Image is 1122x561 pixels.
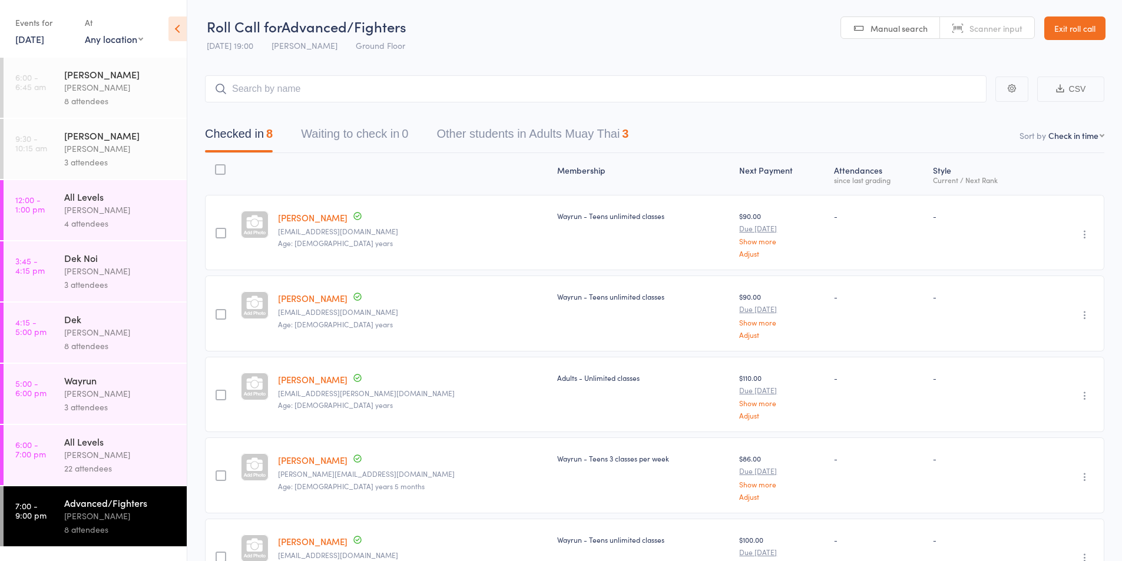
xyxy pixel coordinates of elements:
[4,303,187,363] a: 4:15 -5:00 pmDek[PERSON_NAME]8 attendees
[278,227,548,235] small: adpanucci@bigpond.com
[739,467,825,475] small: Due [DATE]
[552,158,734,190] div: Membership
[64,435,177,448] div: All Levels
[15,379,47,397] time: 5:00 - 6:00 pm
[278,551,548,559] small: brownainsley306@gmail.com
[739,453,825,500] div: $86.00
[278,238,393,248] span: Age: [DEMOGRAPHIC_DATA] years
[557,535,730,545] div: Wayrun - Teens unlimited classes
[64,339,177,353] div: 8 attendees
[207,16,282,36] span: Roll Call for
[739,480,825,488] a: Show more
[1020,130,1046,141] label: Sort by
[64,462,177,475] div: 22 attendees
[933,453,1035,463] div: -
[64,374,177,387] div: Wayrun
[64,190,177,203] div: All Levels
[436,121,628,152] button: Other students in Adults Muay Thai3
[282,16,406,36] span: Advanced/Fighters
[64,251,177,264] div: Dek Noi
[739,331,825,338] a: Adjust
[85,32,143,45] div: Any location
[64,203,177,217] div: [PERSON_NAME]
[834,211,924,221] div: -
[15,134,47,152] time: 9:30 - 10:15 am
[356,39,405,51] span: Ground Floor
[739,224,825,233] small: Due [DATE]
[15,317,47,336] time: 4:15 - 5:00 pm
[15,32,44,45] a: [DATE]
[64,68,177,81] div: [PERSON_NAME]
[64,448,177,462] div: [PERSON_NAME]
[739,548,825,556] small: Due [DATE]
[834,176,924,184] div: since last grading
[301,121,408,152] button: Waiting to check in0
[64,523,177,536] div: 8 attendees
[622,127,628,140] div: 3
[64,278,177,291] div: 3 attendees
[64,217,177,230] div: 4 attendees
[85,13,143,32] div: At
[64,264,177,278] div: [PERSON_NAME]
[557,211,730,221] div: Wayrun - Teens unlimited classes
[4,486,187,546] a: 7:00 -9:00 pmAdvanced/Fighters[PERSON_NAME]8 attendees
[739,305,825,313] small: Due [DATE]
[64,155,177,169] div: 3 attendees
[64,496,177,509] div: Advanced/Fighters
[739,250,825,257] a: Adjust
[205,75,987,102] input: Search by name
[871,22,928,34] span: Manual search
[739,211,825,257] div: $90.00
[933,176,1035,184] div: Current / Next Rank
[4,364,187,424] a: 5:00 -6:00 pmWayrun[PERSON_NAME]3 attendees
[739,237,825,245] a: Show more
[278,292,347,304] a: [PERSON_NAME]
[402,127,408,140] div: 0
[834,373,924,383] div: -
[739,493,825,500] a: Adjust
[739,411,825,419] a: Adjust
[739,386,825,394] small: Due [DATE]
[834,453,924,463] div: -
[834,535,924,545] div: -
[933,373,1035,383] div: -
[15,256,45,275] time: 3:45 - 4:15 pm
[933,535,1035,545] div: -
[278,535,347,547] a: [PERSON_NAME]
[739,318,825,326] a: Show more
[4,425,187,485] a: 6:00 -7:00 pmAll Levels[PERSON_NAME]22 attendees
[829,158,928,190] div: Atten­dances
[64,326,177,339] div: [PERSON_NAME]
[4,180,187,240] a: 12:00 -1:00 pmAll Levels[PERSON_NAME]4 attendees
[278,389,548,397] small: trac.maas@gmail.com
[734,158,829,190] div: Next Payment
[15,440,46,459] time: 6:00 - 7:00 pm
[834,291,924,301] div: -
[278,373,347,386] a: [PERSON_NAME]
[1037,77,1104,102] button: CSV
[15,72,46,91] time: 6:00 - 6:45 am
[969,22,1022,34] span: Scanner input
[15,501,47,520] time: 7:00 - 9:00 pm
[557,373,730,383] div: Adults - Unlimited classes
[1044,16,1106,40] a: Exit roll call
[278,454,347,466] a: [PERSON_NAME]
[278,308,548,316] small: adpanucci@bigpond.com
[933,291,1035,301] div: -
[64,400,177,414] div: 3 attendees
[64,129,177,142] div: [PERSON_NAME]
[4,241,187,301] a: 3:45 -4:15 pmDek Noi[PERSON_NAME]3 attendees
[739,399,825,407] a: Show more
[557,453,730,463] div: Wayrun - Teens 3 classes per week
[4,58,187,118] a: 6:00 -6:45 am[PERSON_NAME][PERSON_NAME]8 attendees
[207,39,253,51] span: [DATE] 19:00
[4,119,187,179] a: 9:30 -10:15 am[PERSON_NAME][PERSON_NAME]3 attendees
[739,291,825,338] div: $90.00
[64,94,177,108] div: 8 attendees
[1048,130,1098,141] div: Check in time
[278,470,548,478] small: steve-kristy@bigpond.com
[15,13,73,32] div: Events for
[278,211,347,224] a: [PERSON_NAME]
[278,319,393,329] span: Age: [DEMOGRAPHIC_DATA] years
[64,509,177,523] div: [PERSON_NAME]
